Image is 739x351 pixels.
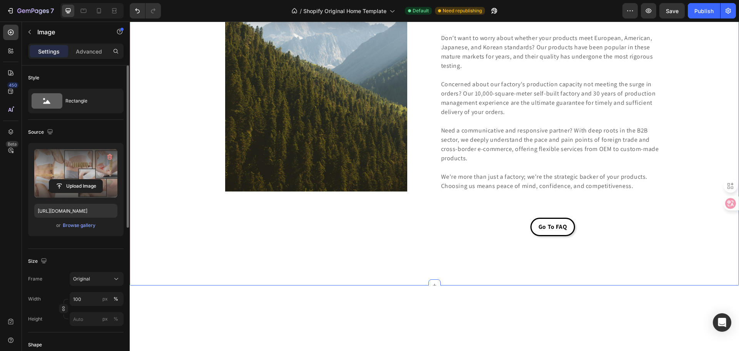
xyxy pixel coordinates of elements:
button: % [100,294,110,304]
div: Size [28,256,48,267]
span: Default [413,7,429,14]
p: Settings [38,47,60,55]
button: px [111,294,120,304]
p: Need a communicative and responsive partner? With deep roots in the B2B sector, we deeply underst... [311,104,535,141]
div: Shape [28,341,42,348]
div: Beta [6,141,18,147]
div: % [114,316,118,322]
p: Image [37,27,103,37]
div: Rectangle [65,92,112,110]
div: % [114,296,118,302]
span: / [300,7,302,15]
p: Advanced [76,47,102,55]
button: Original [70,272,124,286]
input: https://example.com/image.jpg [34,204,117,218]
button: px [111,314,120,324]
span: Original [73,275,90,282]
div: 450 [7,82,18,88]
span: Save [666,8,679,14]
div: Style [28,74,39,81]
button: Save [659,3,685,18]
p: Go To FAQ [409,201,437,210]
label: Height [28,316,42,322]
p: Don't want to worry about whether your products meet European, American, Japanese, and Korean sta... [311,12,535,49]
div: Publish [694,7,714,15]
div: px [102,296,108,302]
div: Source [28,127,55,138]
p: Concerned about our factory's production capacity not meeting the surge in orders? Our 10,000-squ... [311,58,535,95]
div: Undo/Redo [130,3,161,18]
label: Width [28,296,41,302]
button: 7 [3,3,57,18]
a: Go To FAQ [401,196,445,215]
div: Browse gallery [63,222,95,229]
span: Shopify Original Home Template [303,7,386,15]
button: Upload Image [49,179,103,193]
div: Open Intercom Messenger [713,313,731,332]
span: Need republishing [443,7,482,14]
div: px [102,316,108,322]
button: % [100,314,110,324]
p: 7 [50,6,54,15]
span: or [56,221,61,230]
button: Browse gallery [62,222,96,229]
p: We're more than just a factory; we're the strategic backer of your products. Choosing us means pe... [311,151,535,169]
input: px% [70,292,124,306]
button: Publish [688,3,720,18]
input: px% [70,312,124,326]
iframe: Design area [130,22,739,351]
label: Frame [28,275,42,282]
